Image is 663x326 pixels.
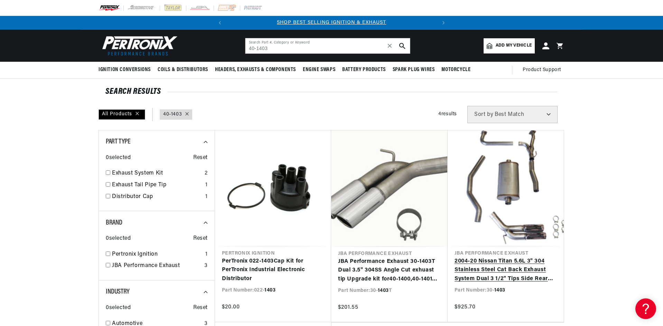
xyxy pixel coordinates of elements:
[193,154,208,162] span: Reset
[303,66,335,73] span: Engine Swaps
[227,19,437,27] div: Announcement
[193,234,208,243] span: Reset
[99,34,178,58] img: Pertronix
[112,192,203,201] a: Distributor Cap
[99,62,154,78] summary: Ignition Conversions
[438,62,474,78] summary: Motorcycle
[484,38,535,53] a: Add my vehicle
[523,62,564,78] summary: Product Support
[437,16,450,30] button: Translation missing: en.sections.announcements.next_announcement
[496,42,532,49] span: Add my vehicle
[213,16,227,30] button: Translation missing: en.sections.announcements.previous_announcement
[467,106,558,123] select: Sort by
[222,257,324,284] a: PerTronix 022-1403Cap Kit for PerTronix Industrial Electronic Distributor
[523,66,561,74] span: Product Support
[193,304,208,313] span: Reset
[163,111,182,118] a: 40-1403
[106,288,130,295] span: Industry
[112,250,203,259] a: Pertronix Ignition
[393,66,435,73] span: Spark Plug Wires
[277,20,386,25] a: SHOP BEST SELLING IGNITION & EXHAUST
[106,138,130,145] span: Part Type
[395,38,410,53] button: search button
[342,66,386,73] span: Battery Products
[81,16,582,30] slideshow-component: Translation missing: en.sections.announcements.announcement_bar
[204,261,208,270] div: 3
[112,169,202,178] a: Exhaust System Kit
[112,261,202,270] a: JBA Performance Exhaust
[105,88,558,95] div: SEARCH RESULTS
[99,109,145,120] div: All Products
[106,234,131,243] span: 0 selected
[212,62,299,78] summary: Headers, Exhausts & Components
[158,66,208,73] span: Coils & Distributors
[441,66,470,73] span: Motorcycle
[154,62,212,78] summary: Coils & Distributors
[99,66,151,73] span: Ignition Conversions
[205,192,208,201] div: 1
[215,66,296,73] span: Headers, Exhausts & Components
[438,111,457,117] span: 4 results
[112,181,203,190] a: Exhaust Tail Pipe Tip
[106,154,131,162] span: 0 selected
[205,169,208,178] div: 2
[106,219,122,226] span: Brand
[339,62,389,78] summary: Battery Products
[455,257,557,284] a: 2004-20 Nissan Titan 5.6L 3" 304 Stainless Steel Cat Back Exhaust System Dual 3 1/2" Tips Side Re...
[106,304,131,313] span: 0 selected
[299,62,339,78] summary: Engine Swaps
[205,250,208,259] div: 1
[389,62,438,78] summary: Spark Plug Wires
[205,181,208,190] div: 1
[245,38,410,53] input: Search Part #, Category or Keyword
[227,19,437,27] div: 1 of 2
[474,112,493,117] span: Sort by
[338,257,441,284] a: JBA Performance Exhaust 30-1403T Dual 3.5" 304SS Angle Cut exhuast tip Upgrade kit for40-1400,40-...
